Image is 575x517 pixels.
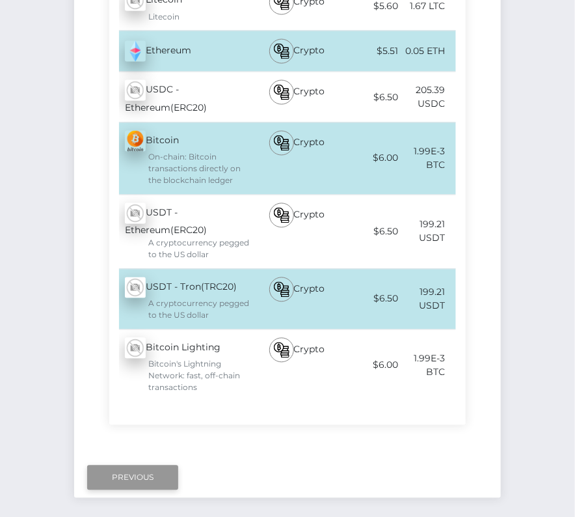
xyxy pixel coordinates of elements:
[274,44,289,59] img: bitcoin.svg
[109,72,254,122] div: USDC - Ethereum(ERC20)
[274,135,289,151] img: bitcoin.svg
[109,330,254,402] div: Bitcoin Lighting
[398,210,456,253] div: 199.21 USDT
[125,131,146,152] img: zxlM9hkiQ1iKKYMjuOruv9zc3NfAFPM+lQmnX+Hwj+0b3s+QqDAAAAAElFTkSuQmCC
[274,85,289,100] img: bitcoin.svg
[125,338,146,359] img: wMhJQYtZFAryAAAAABJRU5ErkJggg==
[340,217,398,247] div: $6.50
[274,282,289,298] img: bitcoin.svg
[125,41,146,62] img: z+HV+S+XklAdAAAAABJRU5ErkJggg==
[398,36,456,66] div: 0.05 ETH
[125,277,146,298] img: wMhJQYtZFAryAAAAABJRU5ErkJggg==
[254,123,340,195] div: Crypto
[125,298,254,322] div: A cryptocurrency pegged to the US dollar
[398,76,456,119] div: 205.39 USDC
[254,31,340,72] div: Crypto
[254,72,340,122] div: Crypto
[340,36,398,66] div: $5.51
[254,270,340,329] div: Crypto
[398,278,456,321] div: 199.21 USDT
[254,195,340,269] div: Crypto
[340,351,398,380] div: $6.00
[254,330,340,402] div: Crypto
[125,238,254,261] div: A cryptocurrency pegged to the US dollar
[125,203,146,224] img: wMhJQYtZFAryAAAAABJRU5ErkJggg==
[125,11,254,23] div: Litecoin
[340,144,398,173] div: $6.00
[109,195,254,269] div: USDT - Ethereum(ERC20)
[340,285,398,314] div: $6.50
[87,466,178,490] input: Previous
[125,80,146,101] img: wMhJQYtZFAryAAAAABJRU5ErkJggg==
[109,33,254,70] div: Ethereum
[398,344,456,387] div: 1.99E-3 BTC
[109,270,254,329] div: USDT - Tron(TRC20)
[398,137,456,180] div: 1.99E-3 BTC
[340,83,398,112] div: $6.50
[109,123,254,195] div: Bitcoin
[125,152,254,187] div: On-chain: Bitcoin transactions directly on the blockchain ledger
[274,342,289,358] img: bitcoin.svg
[274,208,289,223] img: bitcoin.svg
[125,359,254,394] div: Bitcoin's Lightning Network: fast, off-chain transactions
